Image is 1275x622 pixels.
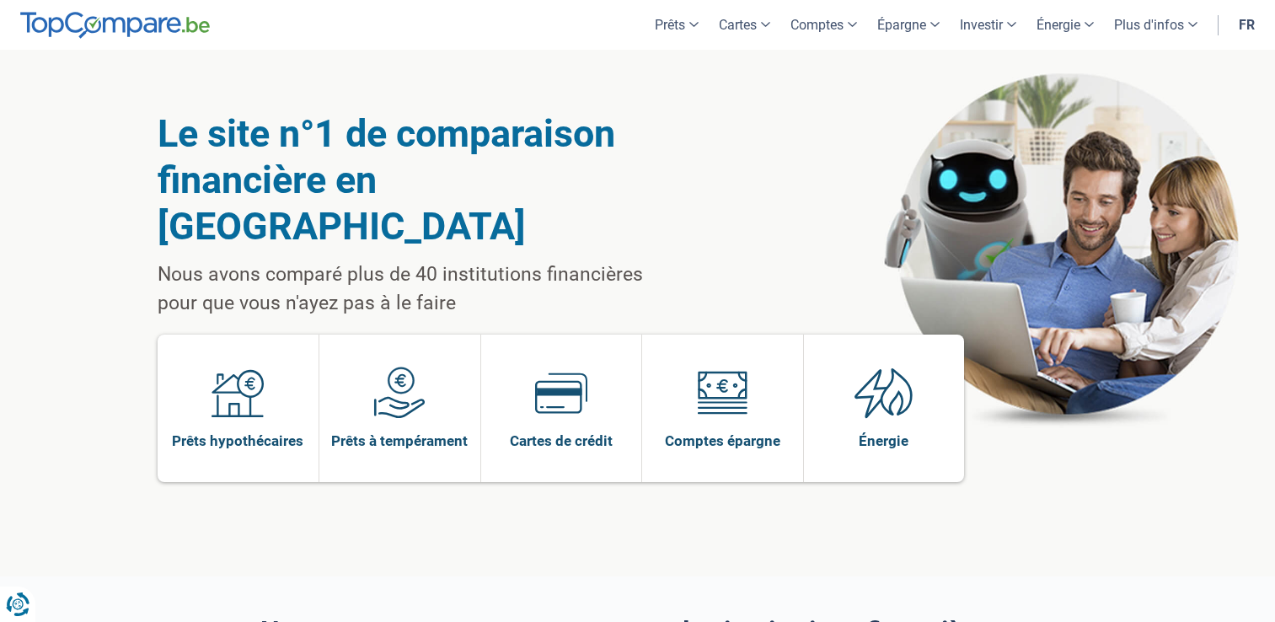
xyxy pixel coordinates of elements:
[481,335,642,482] a: Cartes de crédit Cartes de crédit
[158,110,686,249] h1: Le site n°1 de comparaison financière en [GEOGRAPHIC_DATA]
[158,335,319,482] a: Prêts hypothécaires Prêts hypothécaires
[804,335,965,482] a: Énergie Énergie
[172,432,303,450] span: Prêts hypothécaires
[20,12,210,39] img: TopCompare
[331,432,468,450] span: Prêts à tempérament
[696,367,748,419] img: Comptes épargne
[212,367,264,419] img: Prêts hypothécaires
[642,335,803,482] a: Comptes épargne Comptes épargne
[158,260,686,318] p: Nous avons comparé plus de 40 institutions financières pour que vous n'ayez pas à le faire
[859,432,908,450] span: Énergie
[319,335,480,482] a: Prêts à tempérament Prêts à tempérament
[535,367,587,419] img: Cartes de crédit
[854,367,913,419] img: Énergie
[373,367,426,419] img: Prêts à tempérament
[510,432,613,450] span: Cartes de crédit
[665,432,780,450] span: Comptes épargne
